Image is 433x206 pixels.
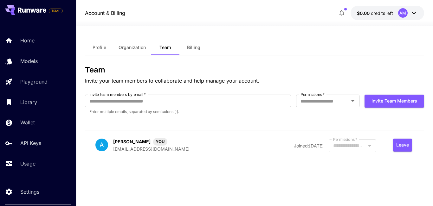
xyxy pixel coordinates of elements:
[153,139,167,145] span: YOU
[393,139,412,152] button: Leave
[401,176,433,206] iframe: Chat Widget
[20,188,39,196] p: Settings
[95,139,108,151] div: A
[301,92,325,97] label: Permissions
[20,98,37,106] p: Library
[20,78,48,85] p: Playground
[85,9,125,17] a: Account & Billing
[85,9,125,17] nav: breadcrumb
[113,146,190,152] p: [EMAIL_ADDRESS][DOMAIN_NAME]
[113,138,151,145] p: [PERSON_NAME]
[89,92,146,97] label: Invite team members by email
[20,37,35,44] p: Home
[20,57,38,65] p: Models
[371,10,393,16] span: credits left
[365,95,424,108] button: Invite team members
[187,45,200,50] span: Billing
[119,45,146,50] span: Organization
[89,109,287,115] p: Enter multiple emails, separated by semicolons (;).
[159,45,171,50] span: Team
[351,6,424,20] button: $0.00AM
[348,97,357,105] button: Open
[357,10,371,16] span: $0.00
[20,119,35,126] p: Wallet
[93,45,106,50] span: Profile
[85,77,424,84] p: Invite your team members to collaborate and help manage your account.
[20,139,41,147] p: API Keys
[20,160,36,167] p: Usage
[294,143,324,148] span: Joined: [DATE]
[49,7,63,15] span: Add your payment card to enable full platform functionality.
[85,66,424,74] h3: Team
[398,8,408,18] div: AM
[333,137,357,142] label: Permissions
[357,10,393,16] div: $0.00
[49,9,62,13] span: TRIAL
